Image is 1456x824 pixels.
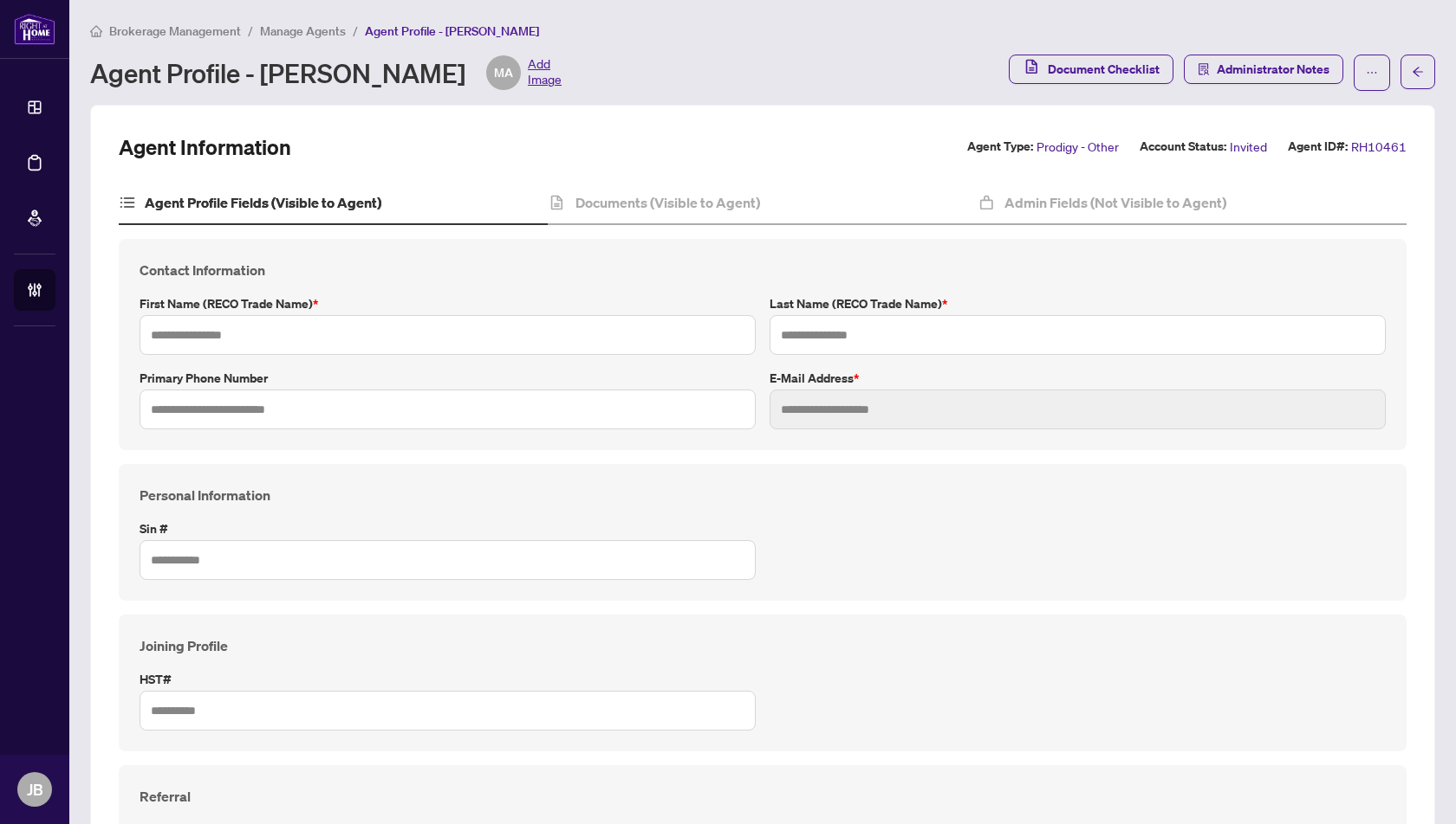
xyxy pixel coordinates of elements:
[1009,55,1173,84] button: Document Checklist
[140,670,756,689] label: HST#
[145,192,381,213] h4: Agent Profile Fields (Visible to Agent)
[248,21,253,41] li: /
[1184,55,1343,84] button: Administrator Notes
[260,23,346,39] span: Manage Agents
[27,777,43,801] span: JB
[140,519,756,538] label: Sin #
[1366,67,1378,79] span: ellipsis
[140,369,756,388] label: Primary Phone Number
[1412,66,1424,78] span: arrow-left
[1387,763,1439,815] button: Open asap
[770,294,1386,313] label: Last Name (RECO Trade Name)
[1140,137,1226,157] label: Account Status:
[528,55,562,90] span: Add Image
[575,192,760,213] h4: Documents (Visible to Agent)
[1217,55,1329,83] span: Administrator Notes
[1037,137,1119,157] span: Prodigy - Other
[14,13,55,45] img: logo
[140,260,1386,280] h4: Contact Information
[90,25,102,37] span: home
[140,786,1386,807] h4: Referral
[140,485,1386,505] h4: Personal Information
[1048,55,1160,83] span: Document Checklist
[494,63,513,82] span: MA
[119,133,291,161] h2: Agent Information
[1198,63,1210,75] span: solution
[109,23,241,39] span: Brokerage Management
[365,23,539,39] span: Agent Profile - [PERSON_NAME]
[1351,137,1407,157] span: RH10461
[1230,137,1267,157] span: Invited
[770,369,1386,388] label: E-mail Address
[90,55,562,90] div: Agent Profile - [PERSON_NAME]
[1288,137,1348,157] label: Agent ID#:
[353,21,358,41] li: /
[140,294,756,313] label: First Name (RECO Trade Name)
[967,137,1033,157] label: Agent Type:
[140,635,1386,656] h4: Joining Profile
[1004,192,1226,213] h4: Admin Fields (Not Visible to Agent)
